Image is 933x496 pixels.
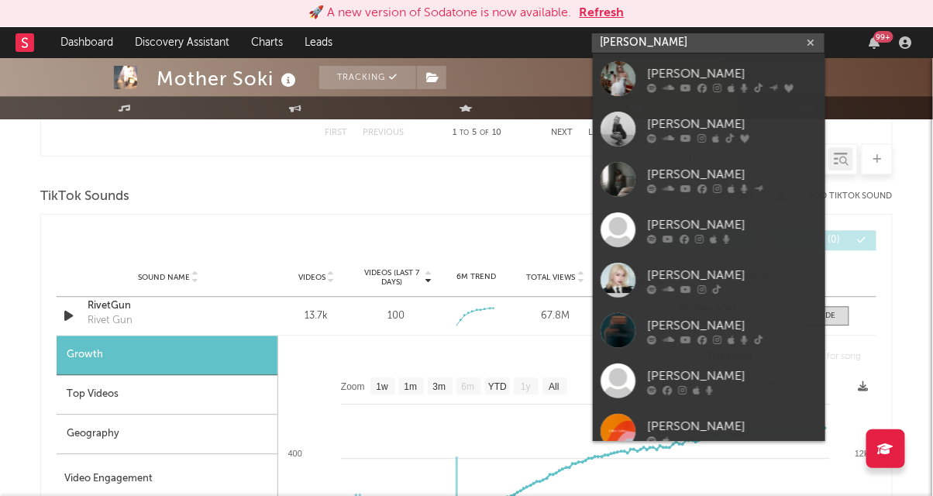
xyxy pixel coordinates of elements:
div: 99 + [874,31,893,43]
a: Dashboard [50,27,124,58]
span: TikTok Sounds [40,188,129,206]
text: 1w [377,381,389,392]
text: YTD [488,381,507,392]
button: First [325,129,347,137]
div: Rivet Gun [88,313,133,329]
text: All [549,381,559,392]
span: Sound Name [138,273,190,282]
a: [PERSON_NAME] [593,406,825,456]
button: Previous [363,129,404,137]
input: Search for artists [592,33,825,53]
div: [PERSON_NAME] [647,165,818,184]
span: Videos [298,273,325,282]
text: Zoom [341,381,365,392]
button: Last [588,129,608,137]
a: Discovery Assistant [124,27,240,58]
text: 1y [521,381,531,392]
a: Charts [240,27,294,58]
div: 13.7k [281,308,353,324]
div: Top Videos [57,375,277,415]
button: Tracking [319,66,416,89]
a: [PERSON_NAME] [593,154,825,205]
div: 6M Trend [440,271,512,283]
text: 6m [462,381,475,392]
div: [PERSON_NAME] [647,316,818,335]
button: Next [551,129,573,137]
div: [PERSON_NAME] [647,266,818,284]
div: 100 [387,308,405,324]
div: [PERSON_NAME] [647,215,818,234]
button: Refresh [580,4,625,22]
div: Growth [57,336,277,375]
div: Geography [57,415,277,454]
div: 🚀 A new version of Sodatone is now available. [309,4,572,22]
div: Mother Soki [157,66,300,91]
div: 1 5 10 [435,124,520,143]
div: 67.8M [520,308,592,324]
div: Video Engagement [64,470,270,488]
text: 3m [433,381,446,392]
a: [PERSON_NAME] [593,305,825,356]
button: + Add TikTok Sound [785,192,893,201]
button: + Add TikTok Sound [800,192,893,201]
text: 12k [855,449,869,458]
a: [PERSON_NAME] [593,205,825,255]
text: 400 [288,449,302,458]
a: [PERSON_NAME] [593,104,825,154]
div: [PERSON_NAME] [647,64,818,83]
span: Total Views [527,273,576,282]
span: of [480,129,490,136]
span: Videos (last 7 days) [360,268,423,287]
text: 1m [405,381,418,392]
a: [PERSON_NAME] [593,255,825,305]
span: to [460,129,470,136]
div: [PERSON_NAME] [647,115,818,133]
a: Leads [294,27,343,58]
div: [PERSON_NAME] [647,367,818,385]
div: [PERSON_NAME] [647,417,818,436]
a: [PERSON_NAME] [593,53,825,104]
a: RivetGun [88,298,250,314]
button: 99+ [869,36,880,49]
a: [PERSON_NAME] [593,356,825,406]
